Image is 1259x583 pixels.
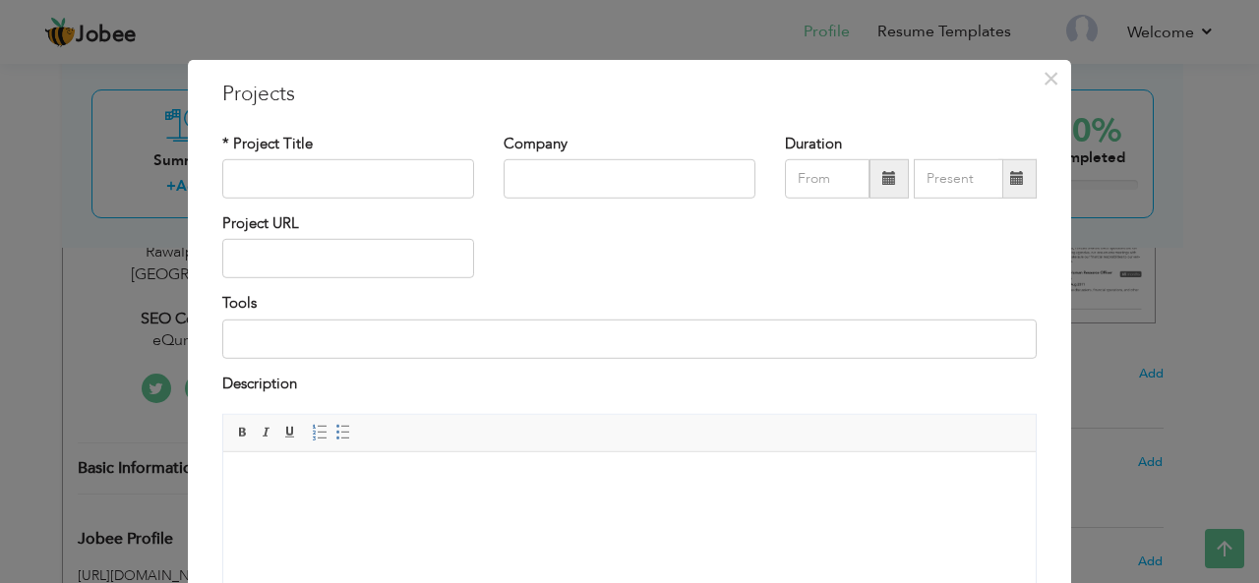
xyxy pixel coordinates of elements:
label: Description [222,374,297,394]
h3: Projects [222,79,1037,108]
label: * Project Title [222,133,313,153]
label: Project URL [222,213,299,234]
span: × [1043,60,1059,95]
a: Underline [279,422,301,443]
label: Tools [222,293,257,314]
label: Company [504,133,568,153]
a: Bold [232,422,254,443]
button: Close [1035,62,1066,93]
input: Present [914,159,1003,199]
label: Duration [785,133,842,153]
a: Insert/Remove Numbered List [309,422,330,443]
input: From [785,159,869,199]
a: Italic [256,422,277,443]
a: Insert/Remove Bulleted List [332,422,354,443]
